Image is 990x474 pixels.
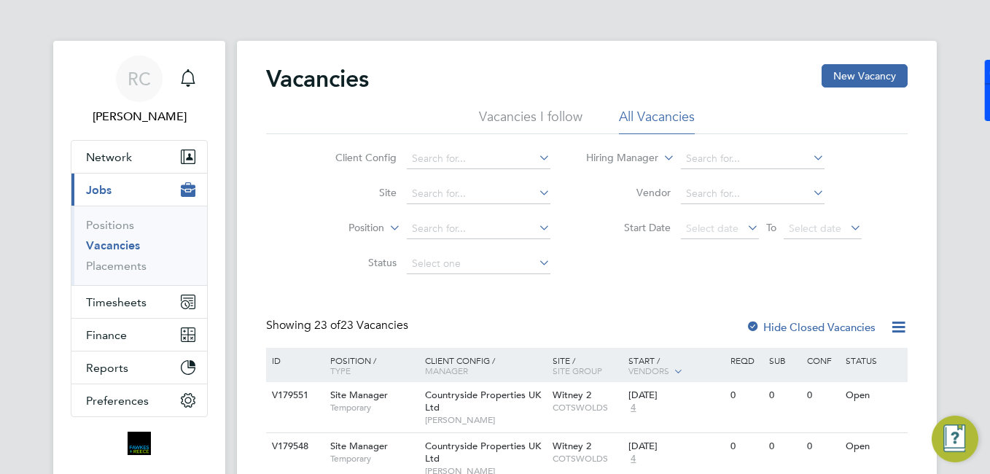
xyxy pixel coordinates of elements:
[628,402,638,414] span: 4
[681,149,825,169] input: Search for...
[628,365,669,376] span: Vendors
[553,440,591,452] span: Witney 2
[628,389,723,402] div: [DATE]
[553,365,602,376] span: Site Group
[765,348,803,373] div: Sub
[587,186,671,199] label: Vendor
[71,384,207,416] button: Preferences
[71,286,207,318] button: Timesheets
[330,365,351,376] span: Type
[266,318,411,333] div: Showing
[553,453,622,465] span: COTSWOLDS
[314,318,408,333] span: 23 Vacancies
[330,453,418,465] span: Temporary
[842,433,905,460] div: Open
[727,348,765,373] div: Reqd
[628,440,723,453] div: [DATE]
[268,382,319,409] div: V179551
[128,69,151,88] span: RC
[86,183,112,197] span: Jobs
[727,382,765,409] div: 0
[425,414,545,426] span: [PERSON_NAME]
[86,238,140,252] a: Vacancies
[71,55,208,125] a: RC[PERSON_NAME]
[425,440,541,465] span: Countryside Properties UK Ltd
[479,108,582,134] li: Vacancies I follow
[421,348,549,383] div: Client Config /
[686,222,738,235] span: Select date
[313,151,397,164] label: Client Config
[842,348,905,373] div: Status
[71,141,207,173] button: Network
[71,174,207,206] button: Jobs
[681,184,825,204] input: Search for...
[574,151,658,166] label: Hiring Manager
[71,206,207,285] div: Jobs
[330,389,388,401] span: Site Manager
[822,64,908,88] button: New Vacancy
[619,108,695,134] li: All Vacancies
[587,221,671,234] label: Start Date
[268,433,319,460] div: V179548
[86,150,132,164] span: Network
[553,402,622,413] span: COTSWOLDS
[314,318,340,333] span: 23 of
[407,184,550,204] input: Search for...
[86,394,149,408] span: Preferences
[553,389,591,401] span: Witney 2
[71,319,207,351] button: Finance
[71,108,208,125] span: Robyn Clarke
[932,416,978,462] button: Engage Resource Center
[789,222,841,235] span: Select date
[86,295,147,309] span: Timesheets
[549,348,625,383] div: Site /
[266,64,369,93] h2: Vacancies
[425,389,541,413] span: Countryside Properties UK Ltd
[803,382,841,409] div: 0
[268,348,319,373] div: ID
[313,256,397,269] label: Status
[313,186,397,199] label: Site
[407,219,550,239] input: Search for...
[803,348,841,373] div: Conf
[762,218,781,237] span: To
[300,221,384,236] label: Position
[842,382,905,409] div: Open
[86,218,134,232] a: Positions
[628,453,638,465] span: 4
[727,433,765,460] div: 0
[765,382,803,409] div: 0
[319,348,421,383] div: Position /
[425,365,468,376] span: Manager
[330,440,388,452] span: Site Manager
[71,432,208,455] a: Go to home page
[86,328,127,342] span: Finance
[71,351,207,384] button: Reports
[746,320,876,334] label: Hide Closed Vacancies
[407,149,550,169] input: Search for...
[86,361,128,375] span: Reports
[407,254,550,274] input: Select one
[803,433,841,460] div: 0
[86,259,147,273] a: Placements
[765,433,803,460] div: 0
[330,402,418,413] span: Temporary
[625,348,727,384] div: Start /
[128,432,151,455] img: bromak-logo-retina.png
